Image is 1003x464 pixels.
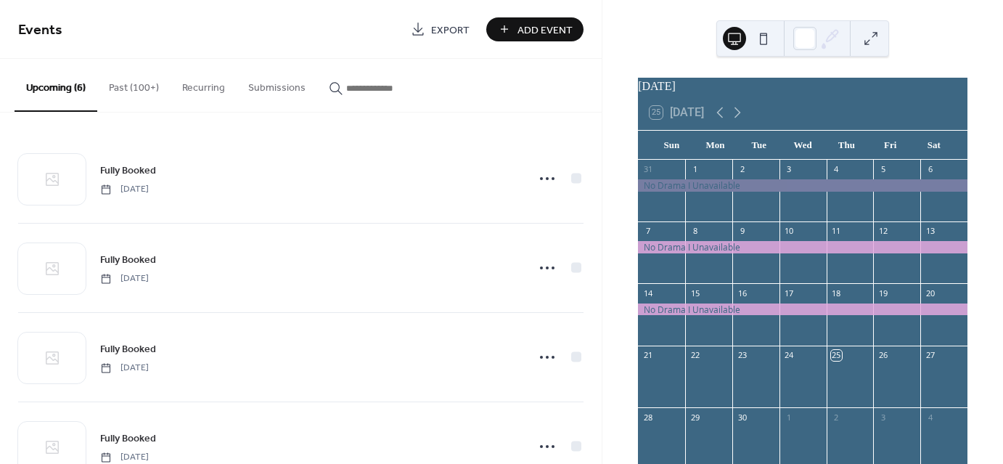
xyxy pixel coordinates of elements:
div: Fri [868,131,912,160]
div: 6 [925,164,936,175]
span: Fully Booked [100,253,156,268]
div: 9 [737,226,748,237]
div: 25 [831,350,842,361]
a: Fully Booked [100,430,156,447]
a: Fully Booked [100,162,156,179]
div: Sun [650,131,693,160]
a: Fully Booked [100,251,156,268]
div: 3 [784,164,795,175]
div: 22 [689,350,700,361]
div: 19 [877,288,888,298]
div: 24 [784,350,795,361]
div: 26 [877,350,888,361]
a: Fully Booked [100,341,156,357]
div: [DATE] [638,78,967,95]
span: Events [18,16,62,44]
span: Export [431,23,470,38]
button: Past (100+) [97,59,171,110]
div: 14 [642,288,653,298]
div: 1 [689,164,700,175]
div: 13 [925,226,936,237]
div: 31 [642,164,653,175]
div: Thu [824,131,868,160]
span: [DATE] [100,183,149,196]
span: Fully Booked [100,342,156,357]
div: 3 [877,412,888,423]
div: 2 [737,164,748,175]
span: Fully Booked [100,163,156,179]
div: No Drama I Unavailable [638,241,967,253]
div: 2 [831,412,842,423]
div: 12 [877,226,888,237]
span: Fully Booked [100,431,156,447]
div: 7 [642,226,653,237]
span: [DATE] [100,451,149,464]
a: Export [400,17,480,41]
div: 15 [689,288,700,298]
div: 11 [831,226,842,237]
div: No Drama I Unavailable [638,304,967,316]
div: Mon [693,131,737,160]
div: 1 [784,412,795,423]
div: 27 [925,350,936,361]
div: 21 [642,350,653,361]
span: [DATE] [100,272,149,285]
div: 16 [737,288,748,298]
div: 29 [689,412,700,423]
div: Tue [737,131,781,160]
div: 28 [642,412,653,423]
span: Add Event [517,23,573,38]
button: Recurring [171,59,237,110]
div: 4 [925,412,936,423]
button: Upcoming (6) [15,59,97,112]
div: 5 [877,164,888,175]
span: [DATE] [100,362,149,375]
div: 23 [737,350,748,361]
div: Sat [912,131,956,160]
div: Wed [781,131,824,160]
div: 8 [689,226,700,237]
div: 20 [925,288,936,298]
button: Add Event [486,17,584,41]
button: Submissions [237,59,317,110]
div: 18 [831,288,842,298]
div: 10 [784,226,795,237]
div: 30 [737,412,748,423]
div: 17 [784,288,795,298]
div: 4 [831,164,842,175]
div: No Drama I Unavailable [638,179,967,192]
